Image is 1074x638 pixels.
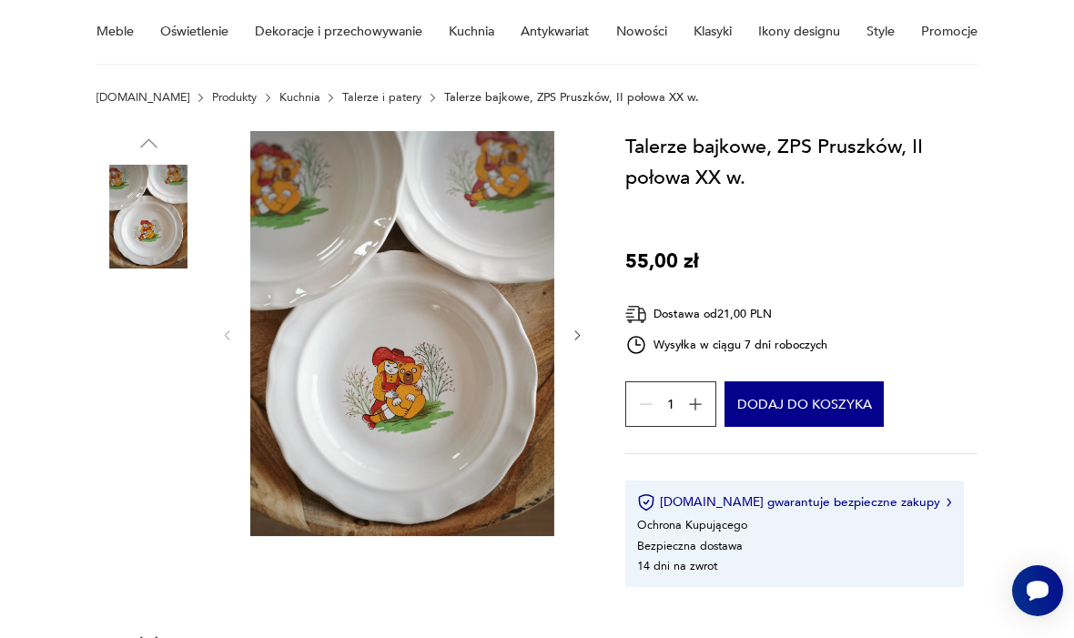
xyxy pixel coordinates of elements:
[96,165,200,268] img: Zdjęcie produktu Talerze bajkowe, ZPS Pruszków, II połowa XX w.
[637,538,743,554] li: Bezpieczna dostawa
[637,517,747,533] li: Ochrona Kupującego
[625,303,647,326] img: Ikona dostawy
[667,400,674,410] span: 1
[96,512,200,616] img: Zdjęcie produktu Talerze bajkowe, ZPS Pruszków, II połowa XX w.
[625,303,827,326] div: Dostawa od 21,00 PLN
[342,91,421,104] a: Talerze i patery
[637,558,717,574] li: 14 dni na zwrot
[1012,565,1063,616] iframe: Smartsupp widget button
[947,498,952,507] img: Ikona strzałki w prawo
[444,91,699,104] p: Talerze bajkowe, ZPS Pruszków, II połowa XX w.
[96,91,189,104] a: [DOMAIN_NAME]
[637,493,655,511] img: Ikona certyfikatu
[637,493,951,511] button: [DOMAIN_NAME] gwarantuje bezpieczne zakupy
[625,131,978,193] h1: Talerze bajkowe, ZPS Pruszków, II połowa XX w.
[250,131,554,537] img: Zdjęcie produktu Talerze bajkowe, ZPS Pruszków, II połowa XX w.
[625,246,699,277] p: 55,00 zł
[279,91,320,104] a: Kuchnia
[96,397,200,501] img: Zdjęcie produktu Talerze bajkowe, ZPS Pruszków, II połowa XX w.
[212,91,257,104] a: Produkty
[724,381,884,427] button: Dodaj do koszyka
[96,280,200,384] img: Zdjęcie produktu Talerze bajkowe, ZPS Pruszków, II połowa XX w.
[625,334,827,356] div: Wysyłka w ciągu 7 dni roboczych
